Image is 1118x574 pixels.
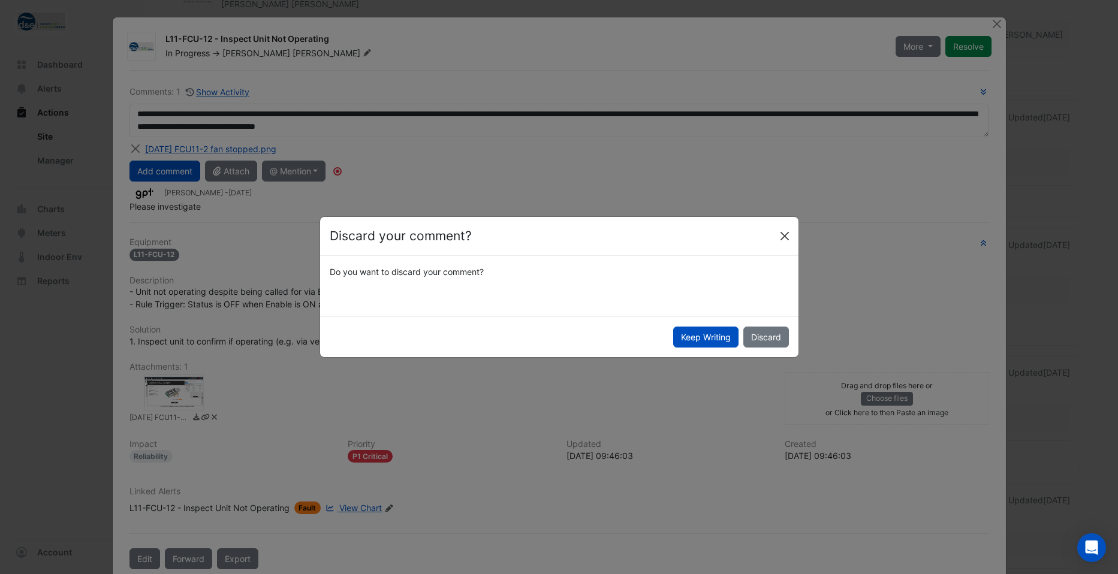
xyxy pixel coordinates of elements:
[1077,533,1106,562] div: Open Intercom Messenger
[743,327,789,348] button: Discard
[673,327,739,348] button: Keep Writing
[776,227,794,245] button: Close
[323,265,796,278] div: Do you want to discard your comment?
[330,226,472,246] h4: Discard your comment?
